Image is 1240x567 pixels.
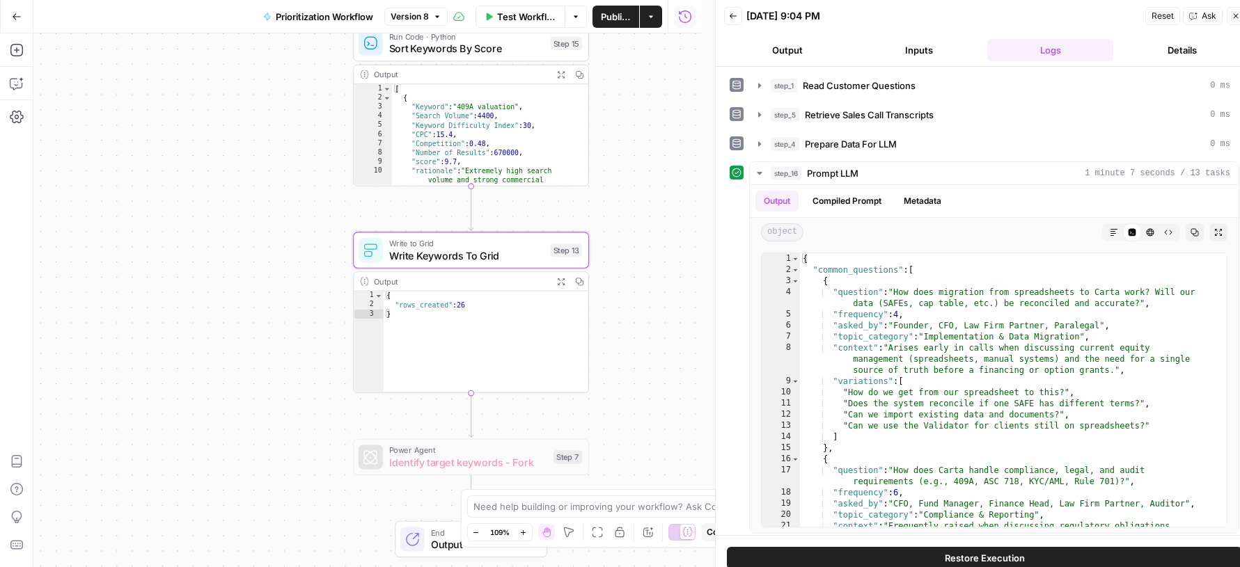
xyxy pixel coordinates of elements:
[389,237,544,249] span: Write to Grid
[755,191,799,211] button: Output
[792,253,799,264] span: Toggle code folding, rows 1 through 249
[762,520,800,554] div: 21
[792,275,799,287] span: Toggle code folding, rows 3 through 15
[389,444,547,456] span: Power Agent
[762,465,800,487] div: 17
[353,439,589,475] div: Power AgentIdentify target keywords - ForkStep 7
[374,68,547,80] div: Output
[701,523,733,541] button: Copy
[592,6,639,28] button: Publish
[389,248,544,263] span: Write Keywords To Grid
[391,10,429,23] span: Version 8
[762,253,800,264] div: 1
[771,79,797,93] span: step_1
[476,6,565,28] button: Test Workflow
[550,36,582,50] div: Step 15
[762,342,800,376] div: 8
[490,527,510,538] span: 109%
[792,264,799,275] span: Toggle code folding, rows 2 through 136
[354,148,392,157] div: 8
[762,309,800,320] div: 5
[895,191,950,211] button: Metadata
[771,166,801,180] span: step_16
[762,331,800,342] div: 7
[750,133,1239,155] button: 0 ms
[550,243,582,257] div: Step 13
[554,450,583,464] div: Step 7
[762,264,800,275] div: 2
[354,84,392,93] div: 1
[762,275,800,287] div: 3
[1210,79,1230,92] span: 0 ms
[384,8,448,26] button: Version 8
[1145,7,1180,25] button: Reset
[762,487,800,498] div: 18
[354,166,392,230] div: 10
[807,166,858,180] span: Prompt LLM
[354,130,392,139] div: 6
[354,93,392,102] div: 2
[469,186,473,230] g: Edge from step_15 to step_13
[1202,10,1216,22] span: Ask
[383,93,391,102] span: Toggle code folding, rows 2 through 11
[1152,10,1174,22] span: Reset
[707,526,728,538] span: Copy
[354,301,384,310] div: 2
[805,137,897,151] span: Prepare Data For LLM
[353,521,589,557] div: EndOutput
[762,509,800,520] div: 20
[383,84,391,93] span: Toggle code folding, rows 1 through 262
[354,139,392,148] div: 7
[354,112,392,121] div: 4
[762,398,800,409] div: 11
[750,185,1239,533] div: 1 minute 7 seconds / 13 tasks
[771,108,799,122] span: step_5
[431,526,535,538] span: End
[761,223,803,241] span: object
[856,39,982,61] button: Inputs
[354,310,384,319] div: 3
[762,287,800,309] div: 4
[750,74,1239,97] button: 0 ms
[354,121,392,130] div: 5
[389,455,547,470] span: Identify target keywords - Fork
[762,442,800,454] div: 15
[803,79,916,93] span: Read Customer Questions
[750,162,1239,184] button: 1 minute 7 seconds / 13 tasks
[375,292,383,301] span: Toggle code folding, rows 1 through 3
[601,10,631,24] span: Publish
[354,102,392,111] div: 3
[1085,167,1230,179] span: 1 minute 7 seconds / 13 tasks
[804,191,890,211] button: Compiled Prompt
[762,420,800,431] div: 13
[724,39,850,61] button: Output
[762,409,800,420] div: 12
[750,104,1239,126] button: 0 ms
[762,498,800,509] div: 19
[431,537,535,552] span: Output
[497,10,557,24] span: Test Workflow
[389,41,544,56] span: Sort Keywords By Score
[1210,109,1230,121] span: 0 ms
[276,10,373,24] span: Prioritization Workflow
[354,292,384,301] div: 1
[771,137,799,151] span: step_4
[255,6,382,28] button: Prioritization Workflow
[792,376,799,387] span: Toggle code folding, rows 9 through 14
[1183,7,1223,25] button: Ask
[353,25,589,186] div: Run Code · PythonSort Keywords By ScoreStep 15Output[ { "Keyword":"409A valuation", "Search Volum...
[762,431,800,442] div: 14
[792,454,799,465] span: Toggle code folding, rows 16 through 30
[945,551,1025,565] span: Restore Execution
[1210,138,1230,150] span: 0 ms
[762,387,800,398] div: 10
[805,108,934,122] span: Retrieve Sales Call Transcripts
[762,454,800,465] div: 16
[987,39,1113,61] button: Logs
[353,232,589,393] div: Write to GridWrite Keywords To GridStep 13Output{ "rows_created":26}
[469,392,473,437] g: Edge from step_13 to step_7
[374,275,547,287] div: Output
[762,376,800,387] div: 9
[354,157,392,166] div: 9
[389,31,544,42] span: Run Code · Python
